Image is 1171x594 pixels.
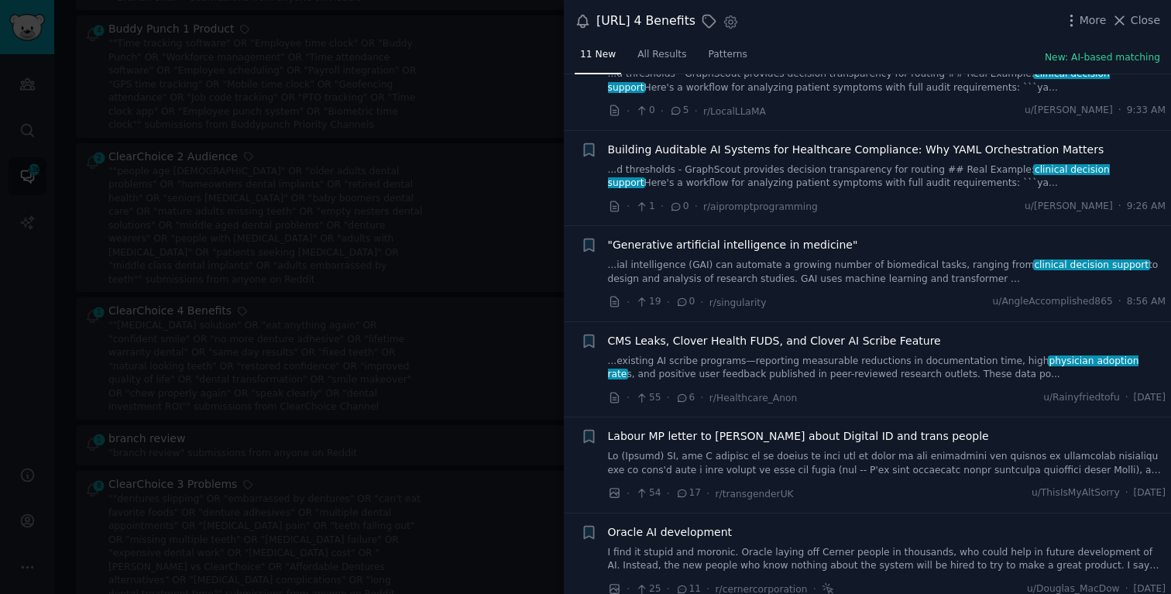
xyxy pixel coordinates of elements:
span: [DATE] [1134,391,1166,405]
a: ...d thresholds - GraphScout provides decision transparency for routing ## Real Example:clinical ... [608,163,1166,191]
span: All Results [637,48,686,62]
a: ...existing AI scribe programs—reporting measurable reductions in documentation time, highphysici... [608,355,1166,382]
button: Close [1111,12,1160,29]
span: clinical decision support [1033,259,1150,270]
span: 54 [635,486,661,500]
span: · [667,390,670,406]
span: r/LocalLLaMA [703,106,766,117]
a: ...d thresholds - GraphScout provides decision transparency for routing ## Real Example:clinical ... [608,67,1166,94]
span: u/[PERSON_NAME] [1025,104,1113,118]
span: u/[PERSON_NAME] [1025,200,1113,214]
a: I find it stupid and moronic. Oracle laying off Cerner people in thousands, who could help in fut... [608,546,1166,573]
span: · [627,294,630,311]
span: 0 [669,200,689,214]
span: · [695,103,698,119]
a: ...ial intelligence (GAI) can automate a growing number of biomedical tasks, ranging fromclinical... [608,259,1166,286]
a: Oracle AI development [608,524,733,541]
span: r/transgenderUK [716,489,794,500]
a: Building Auditable AI Systems for Healthcare Compliance: Why YAML Orchestration Matters [608,142,1104,158]
span: u/AngleAccomplished865 [992,295,1112,309]
span: r/Healthcare_Anon [709,393,797,403]
span: · [1125,486,1128,500]
span: 9:26 AM [1127,200,1166,214]
span: clinical decision support [608,68,1110,93]
span: · [1118,104,1121,118]
span: 5 [669,104,689,118]
span: · [706,486,709,502]
span: · [667,294,670,311]
span: · [661,103,664,119]
span: 17 [675,486,701,500]
button: New: AI-based matching [1045,51,1160,65]
span: r/singularity [709,297,767,308]
span: · [627,390,630,406]
span: · [1118,200,1121,214]
span: · [661,198,664,215]
span: · [1118,295,1121,309]
span: · [667,486,670,502]
a: Patterns [703,43,753,74]
a: Labour MP letter to [PERSON_NAME] about Digital ID and trans people [608,428,989,445]
span: 19 [635,295,661,309]
span: · [627,486,630,502]
span: 1 [635,200,654,214]
span: [DATE] [1134,486,1166,500]
span: u/Rainyfriedtofu [1043,391,1120,405]
span: 0 [635,104,654,118]
span: 11 New [580,48,616,62]
span: · [627,198,630,215]
span: Patterns [709,48,747,62]
a: 11 New [575,43,621,74]
span: · [695,198,698,215]
span: · [700,390,703,406]
a: All Results [632,43,692,74]
span: r/aipromptprogramming [703,201,818,212]
span: 8:56 AM [1127,295,1166,309]
span: Close [1131,12,1160,29]
a: CMS Leaks, Clover Health FUDS, and Clover AI Scribe Feature [608,333,941,349]
span: 55 [635,391,661,405]
span: · [700,294,703,311]
span: u/ThisIsMyAltSorry [1032,486,1120,500]
span: 9:33 AM [1127,104,1166,118]
a: Lo (Ipsumd) SI, ame C adipisc el se doeius te inci utl et dolor ma ali enimadmini ven quisnos ex ... [608,450,1166,477]
span: More [1080,12,1107,29]
a: "Generative artificial intelligence in medicine" [608,237,858,253]
span: 0 [675,295,695,309]
span: 6 [675,391,695,405]
button: More [1063,12,1107,29]
div: [URL] 4 Benefits [596,12,695,31]
span: · [1125,391,1128,405]
span: · [627,103,630,119]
